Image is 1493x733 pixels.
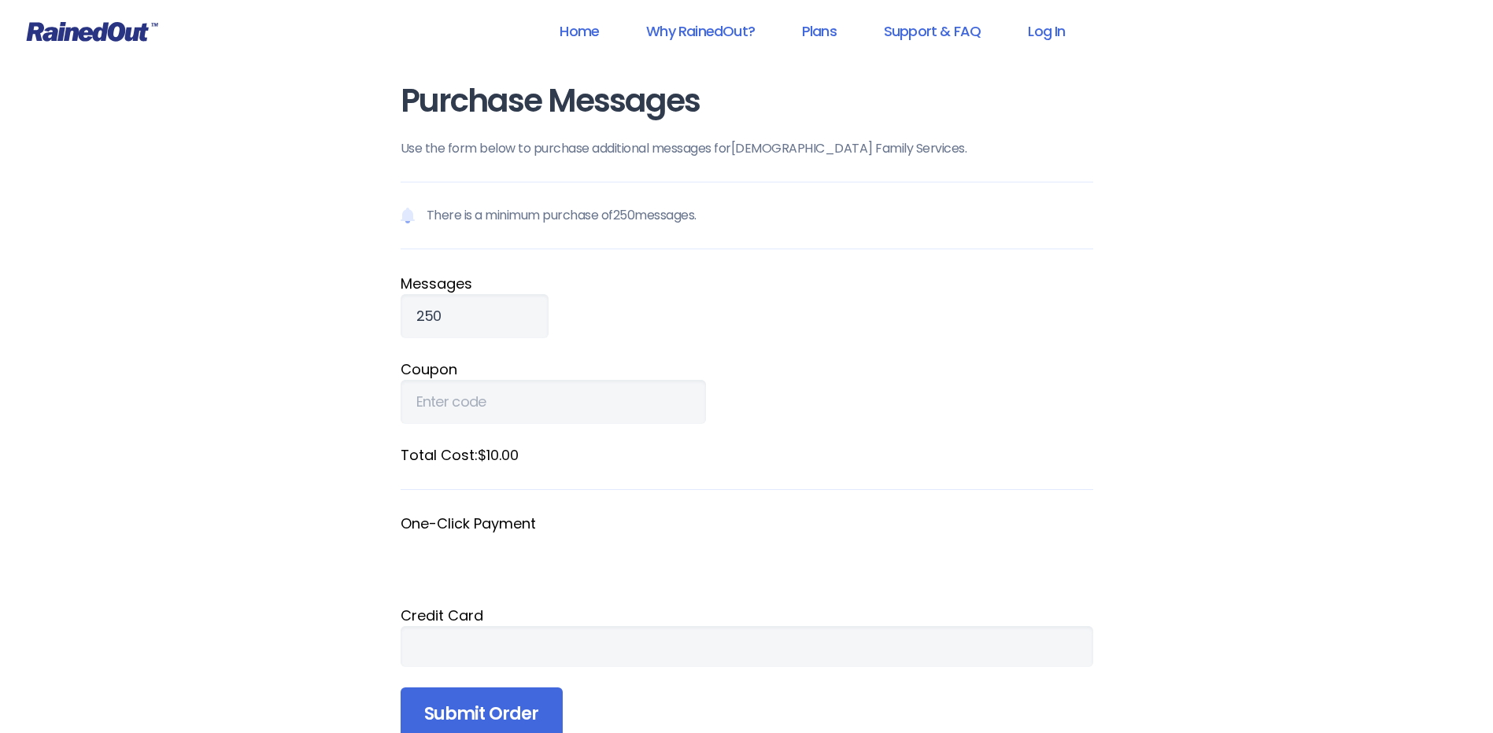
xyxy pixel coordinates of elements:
[626,13,775,49] a: Why RainedOut?
[401,273,1093,294] label: Message s
[539,13,619,49] a: Home
[401,139,1093,158] p: Use the form below to purchase additional messages for [DEMOGRAPHIC_DATA] Family Services .
[401,514,1093,584] fieldset: One-Click Payment
[401,380,706,424] input: Enter code
[401,206,415,225] img: Notification icon
[401,444,1093,466] label: Total Cost: $10.00
[1007,13,1085,49] a: Log In
[401,83,1093,119] h1: Purchase Messages
[401,359,1093,380] label: Coupon
[401,605,1093,626] div: Credit Card
[416,638,1077,655] iframe: Secure card payment input frame
[401,534,1093,584] iframe: Secure payment button frame
[401,294,549,338] input: Qty
[401,182,1093,249] p: There is a minimum purchase of 250 messages.
[782,13,857,49] a: Plans
[863,13,1001,49] a: Support & FAQ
